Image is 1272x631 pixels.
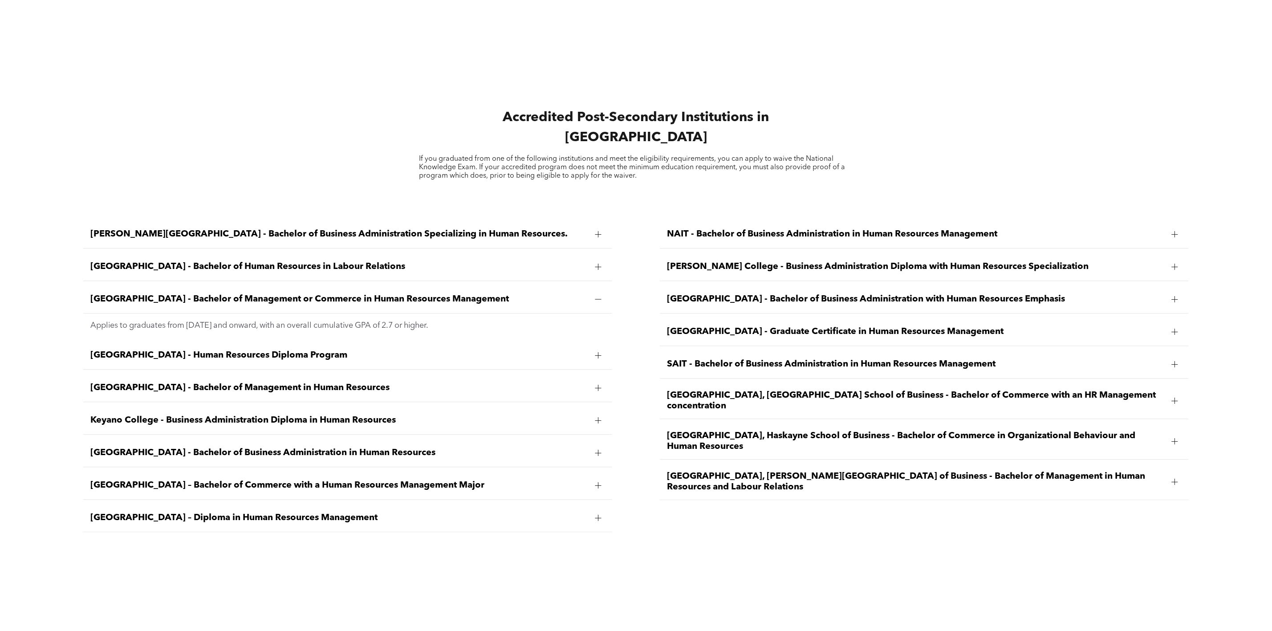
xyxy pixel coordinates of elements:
[667,261,1164,272] span: [PERSON_NAME] College - Business Administration Diploma with Human Resources Specialization
[90,261,588,272] span: [GEOGRAPHIC_DATA] - Bachelor of Human Resources in Labour Relations
[667,229,1164,240] span: NAIT - Bachelor of Business Administration in Human Resources Management
[503,111,769,144] span: Accredited Post-Secondary Institutions in [GEOGRAPHIC_DATA]
[667,471,1164,493] span: [GEOGRAPHIC_DATA], [PERSON_NAME][GEOGRAPHIC_DATA] of Business - Bachelor of Management in Human R...
[667,294,1164,305] span: [GEOGRAPHIC_DATA] - Bachelor of Business Administration with Human Resources Emphasis
[90,415,588,426] span: Keyano College - Business Administration Diploma in Human Resources
[419,155,845,179] span: If you graduated from one of the following institutions and meet the eligibility requirements, yo...
[90,229,588,240] span: [PERSON_NAME][GEOGRAPHIC_DATA] - Bachelor of Business Administration Specializing in Human Resour...
[90,480,588,491] span: [GEOGRAPHIC_DATA] – Bachelor of Commerce with a Human Resources Management Major
[667,359,1164,370] span: SAIT - Bachelor of Business Administration in Human Resources Management
[90,513,588,523] span: [GEOGRAPHIC_DATA] – Diploma in Human Resources Management
[90,350,588,361] span: [GEOGRAPHIC_DATA] - Human Resources Diploma Program
[667,390,1164,411] span: [GEOGRAPHIC_DATA], [GEOGRAPHIC_DATA] School of Business - Bachelor of Commerce with an HR Managem...
[90,383,588,393] span: [GEOGRAPHIC_DATA] - Bachelor of Management in Human Resources
[667,326,1164,337] span: [GEOGRAPHIC_DATA] - Graduate Certificate in Human Resources Management
[667,431,1164,452] span: [GEOGRAPHIC_DATA], Haskayne School of Business - Bachelor of Commerce in Organizational Behaviour...
[90,448,588,458] span: [GEOGRAPHIC_DATA] - Bachelor of Business Administration in Human Resources
[90,294,588,305] span: [GEOGRAPHIC_DATA] - Bachelor of Management or Commerce in Human Resources Management
[90,321,605,330] p: Applies to graduates from [DATE] and onward, with an overall cumulative GPA of 2.7 or higher.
